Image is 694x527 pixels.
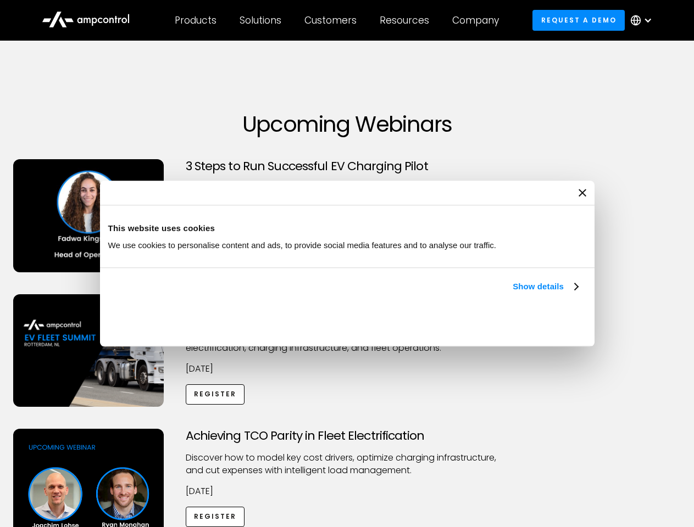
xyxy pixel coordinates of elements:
[186,429,509,443] h3: Achieving TCO Parity in Fleet Electrification
[513,280,578,293] a: Show details
[108,222,586,235] div: This website uses cookies
[186,384,245,405] a: Register
[452,14,499,26] div: Company
[186,452,509,476] p: Discover how to model key cost drivers, optimize charging infrastructure, and cut expenses with i...
[304,14,357,26] div: Customers
[13,111,681,137] h1: Upcoming Webinars
[424,306,582,338] button: Okay
[240,14,281,26] div: Solutions
[532,10,625,30] a: Request a demo
[175,14,216,26] div: Products
[186,159,509,173] h3: 3 Steps to Run Successful EV Charging Pilot
[380,14,429,26] div: Resources
[186,363,509,375] p: [DATE]
[186,507,245,527] a: Register
[186,485,509,497] p: [DATE]
[579,189,586,197] button: Close banner
[108,240,497,250] span: We use cookies to personalise content and ads, to provide social media features and to analyse ou...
